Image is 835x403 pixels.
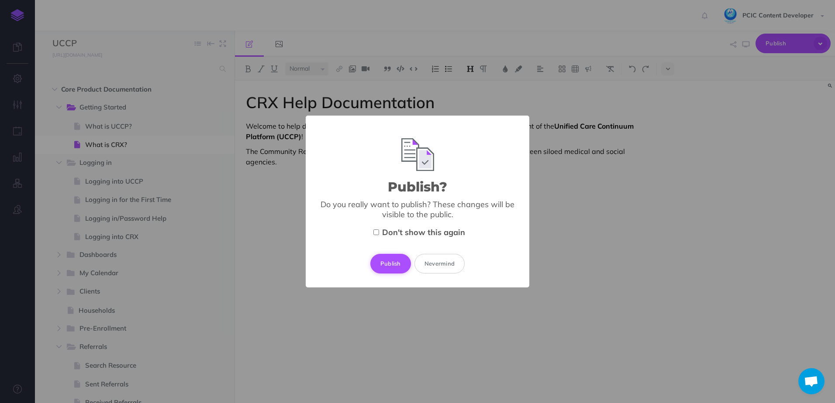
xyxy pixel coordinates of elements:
[401,138,434,171] img: Confirm Publish
[320,199,515,219] div: Do you really want to publish? These changes will be visible to the public.
[798,368,825,394] a: Open chat
[388,180,447,194] h2: Publish?
[414,254,465,273] button: Nevermind
[373,229,379,235] input: Don't show this again
[382,227,465,237] span: Don't show this again
[370,254,411,273] button: Publish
